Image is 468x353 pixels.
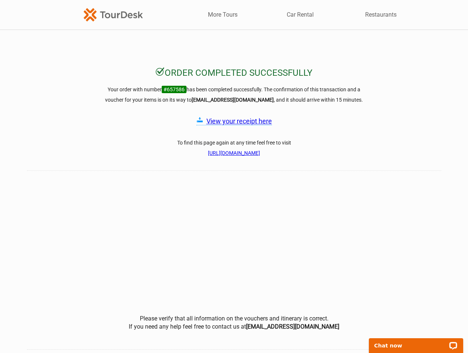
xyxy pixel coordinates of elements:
center: Please verify that all information on the vouchers and itinerary is correct. If you need any help... [27,315,441,331]
iframe: How was your booking experience? Give us feedback. [27,172,441,301]
h3: Your order with number has been completed successfully. The confirmation of this transaction and ... [101,84,367,105]
a: Car Rental [287,11,314,19]
iframe: LiveChat chat widget [364,330,468,353]
a: [URL][DOMAIN_NAME] [208,150,260,156]
strong: [EMAIL_ADDRESS][DOMAIN_NAME] [192,97,274,103]
a: Restaurants [365,11,397,19]
h3: To find this page again at any time feel free to visit [101,138,367,158]
span: #657586 [162,86,186,93]
img: TourDesk-logo-td-orange-v1.png [84,8,143,21]
b: [EMAIL_ADDRESS][DOMAIN_NAME] [246,323,339,330]
a: View your receipt here [206,117,272,125]
a: More Tours [208,11,238,19]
